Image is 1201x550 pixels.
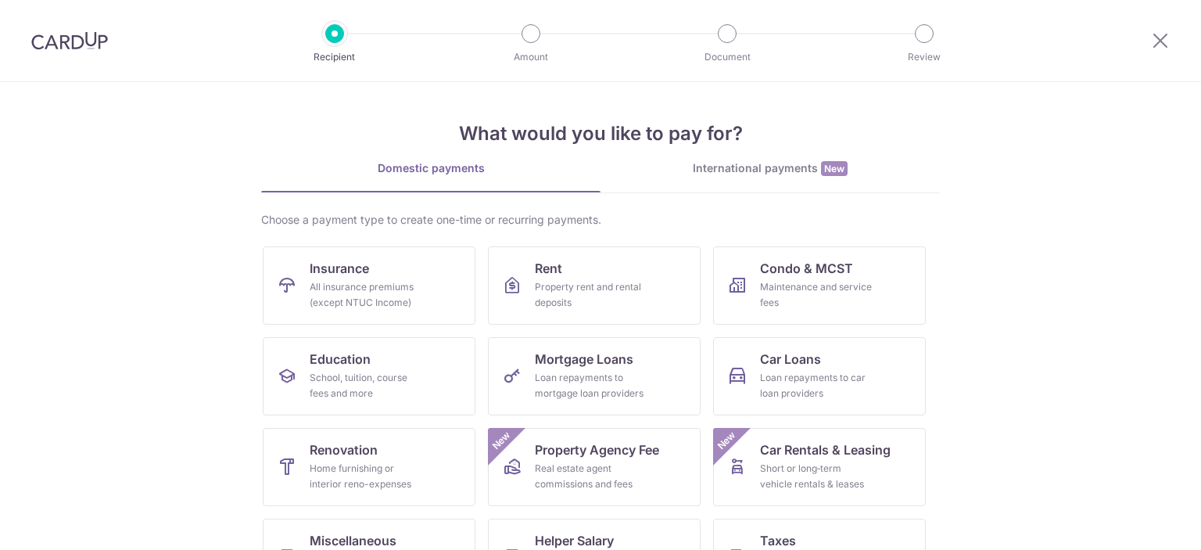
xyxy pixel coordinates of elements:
[760,461,873,492] div: Short or long‑term vehicle rentals & leases
[760,440,891,459] span: Car Rentals & Leasing
[263,246,475,325] a: InsuranceAll insurance premiums (except NTUC Income)
[535,279,647,311] div: Property rent and rental deposits
[535,461,647,492] div: Real estate agent commissions and fees
[760,531,796,550] span: Taxes
[535,370,647,401] div: Loan repayments to mortgage loan providers
[310,350,371,368] span: Education
[535,350,633,368] span: Mortgage Loans
[535,259,562,278] span: Rent
[310,279,422,311] div: All insurance premiums (except NTUC Income)
[473,49,589,65] p: Amount
[489,428,514,454] span: New
[310,531,396,550] span: Miscellaneous
[488,428,701,506] a: Property Agency FeeReal estate agent commissions and feesNew
[261,120,940,148] h4: What would you like to pay for?
[310,259,369,278] span: Insurance
[866,49,982,65] p: Review
[261,212,940,228] div: Choose a payment type to create one-time or recurring payments.
[760,370,873,401] div: Loan repayments to car loan providers
[261,160,600,176] div: Domestic payments
[600,160,940,177] div: International payments
[714,428,740,454] span: New
[713,337,926,415] a: Car LoansLoan repayments to car loan providers
[310,370,422,401] div: School, tuition, course fees and more
[535,440,659,459] span: Property Agency Fee
[760,279,873,311] div: Maintenance and service fees
[310,440,378,459] span: Renovation
[821,161,848,176] span: New
[263,337,475,415] a: EducationSchool, tuition, course fees and more
[263,428,475,506] a: RenovationHome furnishing or interior reno-expenses
[488,337,701,415] a: Mortgage LoansLoan repayments to mortgage loan providers
[760,350,821,368] span: Car Loans
[310,461,422,492] div: Home furnishing or interior reno-expenses
[535,531,614,550] span: Helper Salary
[31,31,108,50] img: CardUp
[760,259,853,278] span: Condo & MCST
[488,246,701,325] a: RentProperty rent and rental deposits
[713,428,926,506] a: Car Rentals & LeasingShort or long‑term vehicle rentals & leasesNew
[277,49,393,65] p: Recipient
[669,49,785,65] p: Document
[713,246,926,325] a: Condo & MCSTMaintenance and service fees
